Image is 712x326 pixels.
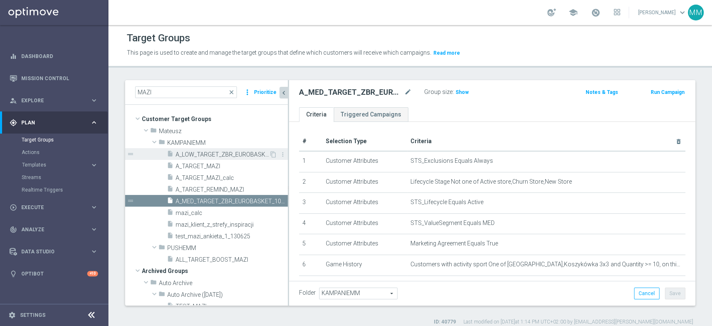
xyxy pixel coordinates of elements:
i: keyboard_arrow_right [90,119,98,126]
i: folder [150,279,157,288]
th: # [299,132,322,151]
span: STS_Lifecycle Equals Active [410,199,483,206]
span: Criteria [410,138,432,144]
div: play_circle_outline Execute keyboard_arrow_right [9,204,98,211]
div: Templates keyboard_arrow_right [22,162,98,168]
i: play_circle_outline [10,204,17,211]
label: ID: 40779 [434,318,456,326]
button: Save [665,288,685,299]
div: Target Groups [22,134,108,146]
i: Duplicate Target group [270,151,277,158]
span: A_MED_TARGET_ZBR_EUROBASKET_100DO50_270825 [176,198,288,205]
i: insert_drive_file [167,174,174,183]
i: lightbulb [10,270,17,278]
a: Mission Control [21,67,98,89]
h2: A_MED_TARGET_ZBR_EUROBASKET_100DO50_270825 [299,87,403,97]
span: Customer Target Groups [142,113,288,125]
i: chevron_left [280,89,288,97]
span: school [569,8,578,17]
a: Criteria [299,107,334,122]
input: Quick find group or folder [135,86,237,98]
td: Customer Attributes [322,172,408,193]
span: A_TARGET_MAZI_calc [176,174,288,182]
div: equalizer Dashboard [9,53,98,60]
label: Folder [299,289,316,296]
a: Optibot [21,263,87,285]
i: folder [150,127,157,136]
div: Data Studio [10,248,90,255]
label: Group size [424,88,453,96]
button: track_changes Analyze keyboard_arrow_right [9,226,98,233]
label: : [453,88,454,96]
span: Plan [21,120,90,125]
i: settings [8,311,16,319]
td: 3 [299,193,322,214]
i: mode_edit [404,87,412,97]
button: person_search Explore keyboard_arrow_right [9,97,98,104]
div: Templates [22,159,108,171]
td: Customer Attributes [322,151,408,172]
button: Cancel [634,288,659,299]
i: insert_drive_file [167,220,174,230]
a: Streams [22,174,87,181]
span: Auto Archive [159,280,288,287]
td: 1 [299,151,322,172]
span: Execute [21,205,90,210]
span: Mateusz [159,128,288,135]
button: Mission Control [9,75,98,82]
button: Read more [433,48,461,58]
span: This page is used to create and manage the target groups that define which customers will receive... [127,49,431,56]
div: Execute [10,204,90,211]
span: mazi_klient_z_strefy_inspiracji [176,221,288,228]
div: lightbulb Optibot +10 [9,270,98,277]
td: 6 [299,255,322,275]
div: Explore [10,97,90,104]
a: Dashboard [21,45,98,67]
span: Customers with activity sport One of [GEOGRAPHIC_DATA],Koszykówka 3x3 and Quantity >= 10, on this... [410,261,682,268]
i: insert_drive_file [167,255,174,265]
i: keyboard_arrow_right [90,203,98,211]
a: Settings [20,313,45,318]
button: chevron_left [279,87,288,99]
i: folder [159,291,165,300]
div: Optibot [10,263,98,285]
a: Triggered Campaigns [334,107,408,122]
label: Last modified on [DATE] at 1:14 PM UTC+02:00 by [EMAIL_ADDRESS][PERSON_NAME][DOMAIN_NAME] [463,318,693,326]
td: Game History [322,255,408,275]
a: [PERSON_NAME]keyboard_arrow_down [637,6,688,19]
span: Analyze [21,227,90,232]
a: Target Groups [22,136,87,143]
button: Data Studio keyboard_arrow_right [9,248,98,255]
td: 2 [299,172,322,193]
button: gps_fixed Plan keyboard_arrow_right [9,119,98,126]
h1: Target Groups [127,32,190,44]
i: insert_drive_file [167,232,174,242]
td: Customer Attributes [322,234,408,255]
span: ALL_TARGET_BOOST_MAZI [176,256,288,263]
span: A_TARGET_REMIND_MAZI [176,186,288,193]
i: track_changes [10,226,17,233]
button: Run Campaign [650,88,685,97]
a: Realtime Triggers [22,187,87,193]
i: insert_drive_file [167,150,174,160]
span: mazi_calc [176,210,288,217]
i: insert_drive_file [167,302,174,312]
span: Marketing Agreement Equals True [410,240,498,247]
i: person_search [10,97,17,104]
span: Lifecycle Stage Not one of Active store,Churn Store,New Store [410,178,572,185]
button: Notes & Tags [585,88,619,97]
i: more_vert [279,151,286,158]
i: folder [159,139,165,148]
span: STS_Exclusions Equals Always [410,157,493,164]
i: delete_forever [675,138,682,145]
td: Customer Attributes [322,193,408,214]
div: Dashboard [10,45,98,67]
span: A_LOW_TARGET_ZBR_EUROBASKET_100DO30_270825 [176,151,269,158]
a: Actions [22,149,87,156]
i: insert_drive_file [167,185,174,195]
span: PUSHEMM [167,245,288,252]
div: Realtime Triggers [22,184,108,196]
i: insert_drive_file [167,197,174,207]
